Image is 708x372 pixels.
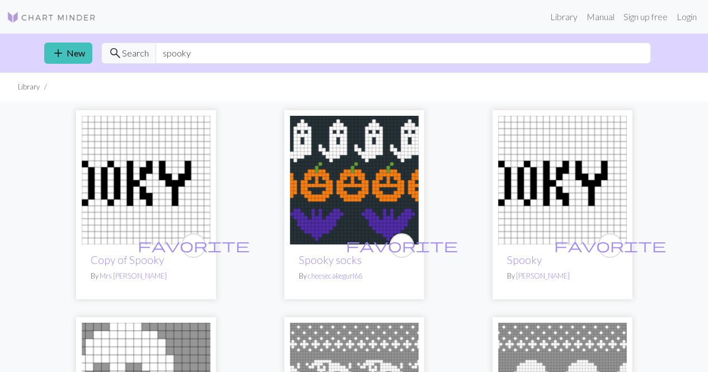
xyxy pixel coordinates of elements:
[290,173,419,184] a: Spooky socks
[299,271,410,281] p: By
[100,271,167,280] a: Mrs [PERSON_NAME]
[507,271,618,281] p: By
[672,6,701,28] a: Login
[619,6,672,28] a: Sign up free
[346,237,458,254] span: favorite
[582,6,619,28] a: Manual
[598,233,622,258] button: favourite
[91,271,201,281] p: By
[507,253,542,266] a: Spooky
[109,45,122,61] span: search
[498,173,627,184] a: Spooky
[516,271,570,280] a: [PERSON_NAME]
[138,237,250,254] span: favorite
[546,6,582,28] a: Library
[390,233,414,258] button: favourite
[18,82,40,92] li: Library
[91,253,164,266] a: Copy of Spooky
[82,173,210,184] a: Spooky
[7,11,96,24] img: Logo
[308,271,362,280] a: cheesecakegurl66
[290,116,419,244] img: Spooky socks
[138,234,250,257] i: favourite
[51,45,65,61] span: add
[498,116,627,244] img: Spooky
[299,253,362,266] a: Spooky socks
[554,237,666,254] span: favorite
[346,234,458,257] i: favourite
[554,234,666,257] i: favourite
[122,46,149,60] span: Search
[82,116,210,244] img: Spooky
[44,43,92,64] a: New
[181,233,206,258] button: favourite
